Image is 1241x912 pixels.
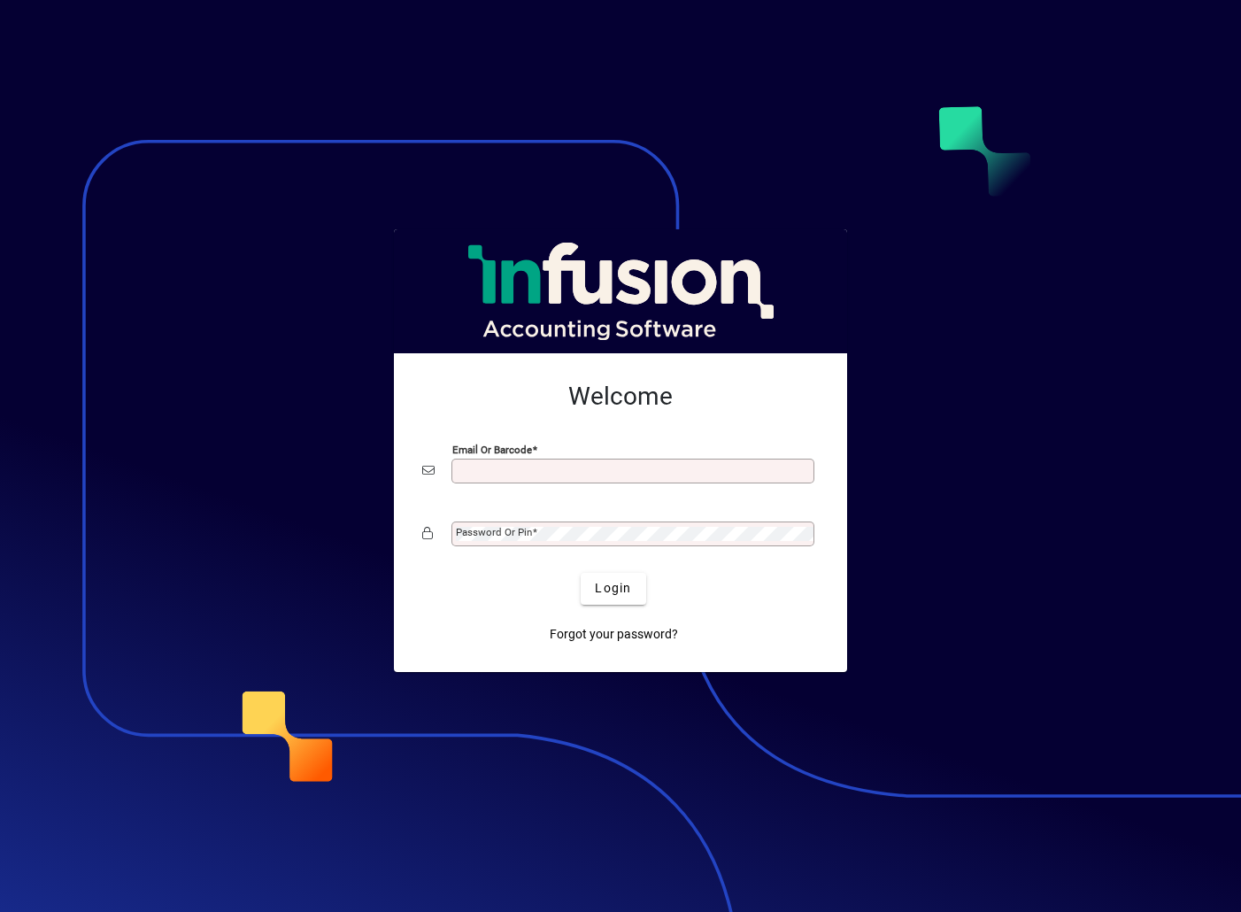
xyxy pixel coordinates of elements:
[452,443,532,455] mat-label: Email or Barcode
[456,526,532,538] mat-label: Password or Pin
[422,382,819,412] h2: Welcome
[581,573,645,605] button: Login
[550,625,678,644] span: Forgot your password?
[595,579,631,598] span: Login
[543,619,685,651] a: Forgot your password?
